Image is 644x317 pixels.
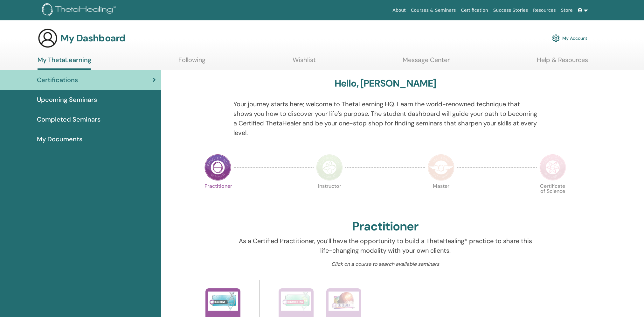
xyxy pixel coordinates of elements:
[558,4,575,16] a: Store
[38,56,91,70] a: My ThetaLearning
[293,56,316,68] a: Wishlist
[539,154,566,181] img: Certificate of Science
[316,184,343,210] p: Instructor
[403,56,450,68] a: Message Center
[408,4,459,16] a: Courses & Seminars
[552,33,560,44] img: cog.svg
[42,3,118,18] img: logo.png
[37,115,100,124] span: Completed Seminars
[233,99,537,137] p: Your journey starts here; welcome to ThetaLearning HQ. Learn the world-renowned technique that sh...
[37,134,82,144] span: My Documents
[352,219,419,234] h2: Practitioner
[233,236,537,255] p: As a Certified Practitioner, you’ll have the opportunity to build a ThetaHealing® practice to sha...
[329,292,359,311] img: Dig Deeper
[60,32,125,44] h3: My Dashboard
[178,56,205,68] a: Following
[458,4,490,16] a: Certification
[530,4,558,16] a: Resources
[428,184,454,210] p: Master
[428,154,454,181] img: Master
[204,154,231,181] img: Practitioner
[204,184,231,210] p: Practitioner
[537,56,588,68] a: Help & Resources
[491,4,530,16] a: Success Stories
[390,4,408,16] a: About
[316,154,343,181] img: Instructor
[552,31,587,45] a: My Account
[539,184,566,210] p: Certificate of Science
[208,292,238,311] img: Basic DNA
[37,75,78,85] span: Certifications
[38,28,58,48] img: generic-user-icon.jpg
[233,260,537,268] p: Click on a course to search available seminars
[281,292,311,311] img: Advanced DNA
[335,78,436,89] h3: Hello, [PERSON_NAME]
[37,95,97,104] span: Upcoming Seminars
